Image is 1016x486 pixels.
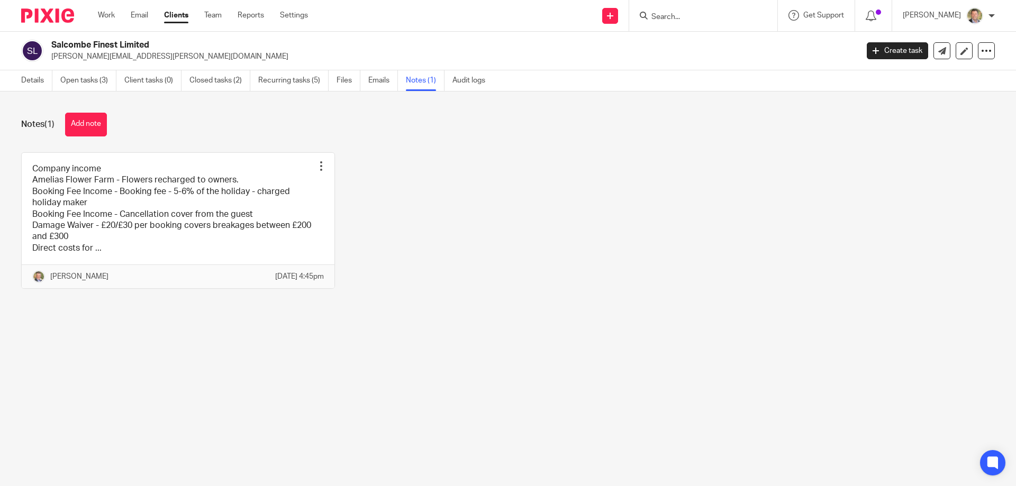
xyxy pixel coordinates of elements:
span: (1) [44,120,55,129]
p: [PERSON_NAME] [903,10,961,21]
a: Details [21,70,52,91]
a: Email [131,10,148,21]
img: High%20Res%20Andrew%20Price%20Accountants_Poppy%20Jakes%20photography-1118.jpg [966,7,983,24]
img: svg%3E [21,40,43,62]
h2: Salcombe Finest Limited [51,40,691,51]
h1: Notes [21,119,55,130]
a: Files [337,70,360,91]
a: Clients [164,10,188,21]
span: Get Support [803,12,844,19]
a: Client tasks (0) [124,70,182,91]
a: Recurring tasks (5) [258,70,329,91]
button: Add note [65,113,107,136]
a: Work [98,10,115,21]
p: [PERSON_NAME] [50,271,108,282]
a: Audit logs [452,70,493,91]
a: Create task [867,42,928,59]
img: High%20Res%20Andrew%20Price%20Accountants_Poppy%20Jakes%20photography-1109.jpg [32,270,45,283]
a: Reports [238,10,264,21]
a: Settings [280,10,308,21]
p: [PERSON_NAME][EMAIL_ADDRESS][PERSON_NAME][DOMAIN_NAME] [51,51,851,62]
a: Open tasks (3) [60,70,116,91]
a: Notes (1) [406,70,444,91]
a: Team [204,10,222,21]
a: Closed tasks (2) [189,70,250,91]
p: [DATE] 4:45pm [275,271,324,282]
a: Emails [368,70,398,91]
img: Pixie [21,8,74,23]
input: Search [650,13,746,22]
